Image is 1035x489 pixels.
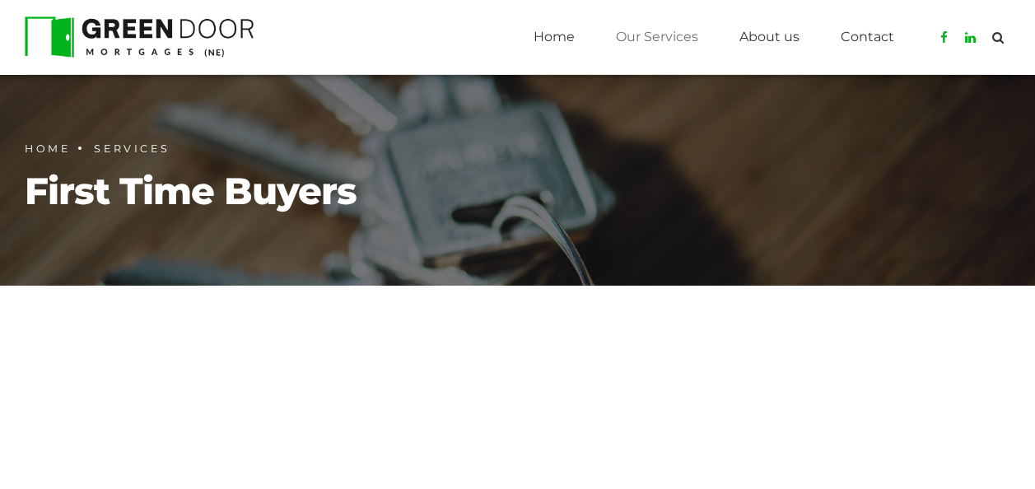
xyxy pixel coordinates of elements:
a: Services [94,140,170,159]
img: Green Door Mortgages North East [25,16,254,58]
span: First Time Buyers [25,167,357,216]
a: Our Services [616,16,698,58]
a: Home [25,140,70,159]
a: Home [534,16,575,58]
a: Contact [841,16,894,58]
a: About us [739,16,800,58]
